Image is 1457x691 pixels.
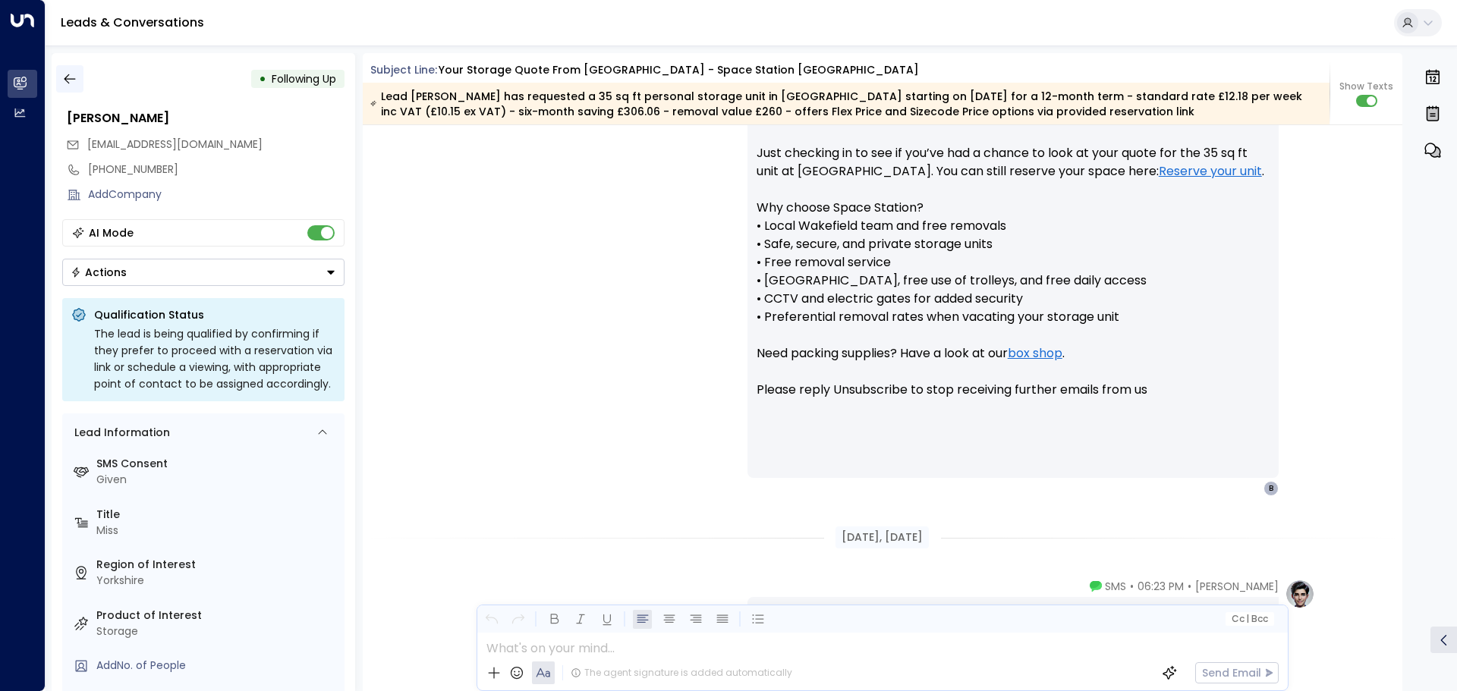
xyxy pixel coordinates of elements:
[61,14,204,31] a: Leads & Conversations
[87,137,263,152] span: bethany2412louise@gmail.com
[370,89,1321,119] div: Lead [PERSON_NAME] has requested a 35 sq ft personal storage unit in [GEOGRAPHIC_DATA] starting o...
[1188,579,1191,594] span: •
[1138,579,1184,594] span: 06:23 PM
[67,109,345,127] div: [PERSON_NAME]
[62,259,345,286] button: Actions
[96,523,338,539] div: Miss
[94,325,335,392] div: The lead is being qualified by confirming if they prefer to proceed with a reservation via link o...
[89,225,134,240] div: AI Mode
[71,265,127,279] div: Actions
[508,610,527,629] button: Redo
[96,608,338,623] label: Product of Interest
[835,526,929,548] div: [DATE], [DATE]
[370,62,437,77] span: Subject Line:
[272,71,336,86] span: Following Up
[259,65,266,93] div: •
[87,137,263,152] span: [EMAIL_ADDRESS][DOMAIN_NAME]
[96,507,338,523] label: Title
[1246,614,1249,624] span: |
[94,307,335,322] p: Qualification Status
[96,573,338,589] div: Yorkshire
[1263,481,1279,496] div: B
[88,162,345,177] div: [PHONE_NUMBER]
[1105,579,1126,594] span: SMS
[1159,162,1262,181] a: Reserve your unit
[571,666,792,680] div: The agent signature is added automatically
[1130,579,1134,594] span: •
[439,62,919,78] div: Your storage quote from [GEOGRAPHIC_DATA] - Space Station [GEOGRAPHIC_DATA]
[1231,614,1267,624] span: Cc Bcc
[482,610,501,629] button: Undo
[1195,579,1279,594] span: [PERSON_NAME]
[1285,579,1315,609] img: profile-logo.png
[96,658,338,674] div: AddNo. of People
[69,425,170,441] div: Lead Information
[88,187,345,203] div: AddCompany
[96,456,338,472] label: SMS Consent
[96,557,338,573] label: Region of Interest
[96,472,338,488] div: Given
[1008,344,1062,363] a: box shop
[96,623,338,639] div: Storage
[62,259,345,286] div: Button group with a nested menu
[1339,80,1393,93] span: Show Texts
[1225,612,1273,627] button: Cc|Bcc
[757,108,1270,417] p: Hi [PERSON_NAME], Just checking in to see if you’ve had a chance to look at your quote for the 35...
